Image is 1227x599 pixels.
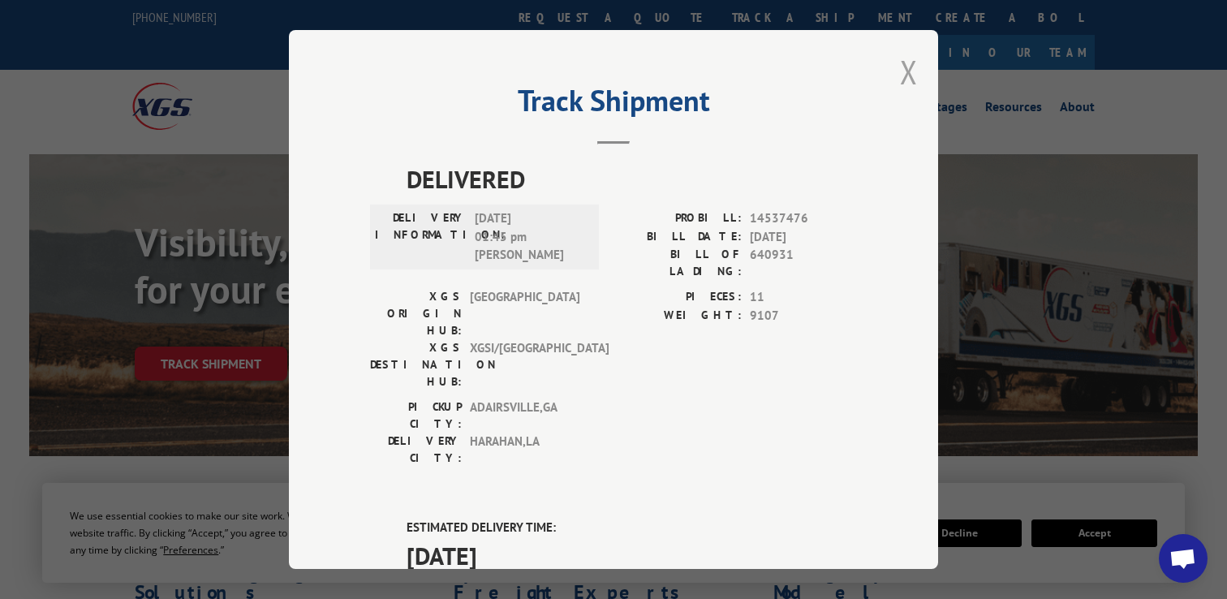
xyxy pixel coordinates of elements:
label: DELIVERY CITY: [370,433,462,467]
label: DELIVERY INFORMATION: [375,209,467,265]
label: PICKUP CITY: [370,399,462,433]
span: 14537476 [750,209,857,228]
span: 9107 [750,306,857,325]
div: Open chat [1159,534,1208,583]
span: DELIVERED [407,161,857,197]
label: WEIGHT: [613,306,742,325]
span: [DATE] 01:45 pm [PERSON_NAME] [475,209,584,265]
label: ESTIMATED DELIVERY TIME: [407,519,857,537]
span: 11 [750,288,857,307]
span: HARAHAN , LA [470,433,579,467]
label: XGS ORIGIN HUB: [370,288,462,339]
label: PROBILL: [613,209,742,228]
span: 640931 [750,246,857,280]
span: [DATE] [750,227,857,246]
span: ADAIRSVILLE , GA [470,399,579,433]
span: [GEOGRAPHIC_DATA] [470,288,579,339]
label: BILL DATE: [613,227,742,246]
span: [DATE] [407,537,857,573]
label: PIECES: [613,288,742,307]
label: XGS DESTINATION HUB: [370,339,462,390]
label: BILL OF LADING: [613,246,742,280]
button: Close modal [900,50,918,93]
span: XGSI/[GEOGRAPHIC_DATA] [470,339,579,390]
h2: Track Shipment [370,89,857,120]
